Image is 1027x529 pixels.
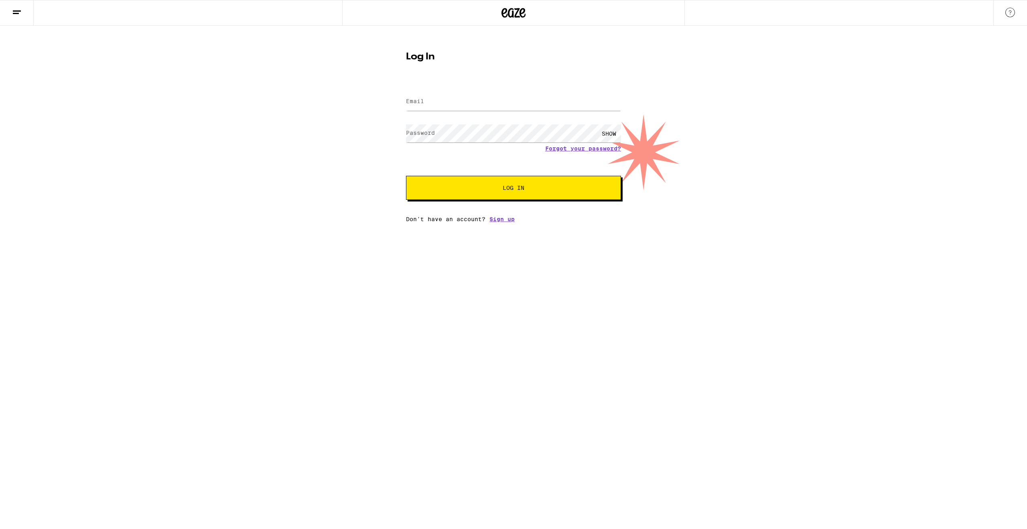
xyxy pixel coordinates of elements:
[406,176,621,200] button: Log In
[597,124,621,142] div: SHOW
[503,185,524,191] span: Log In
[406,98,424,104] label: Email
[545,145,621,152] a: Forgot your password?
[406,130,435,136] label: Password
[406,216,621,222] div: Don't have an account?
[406,93,621,111] input: Email
[406,52,621,62] h1: Log In
[489,216,515,222] a: Sign up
